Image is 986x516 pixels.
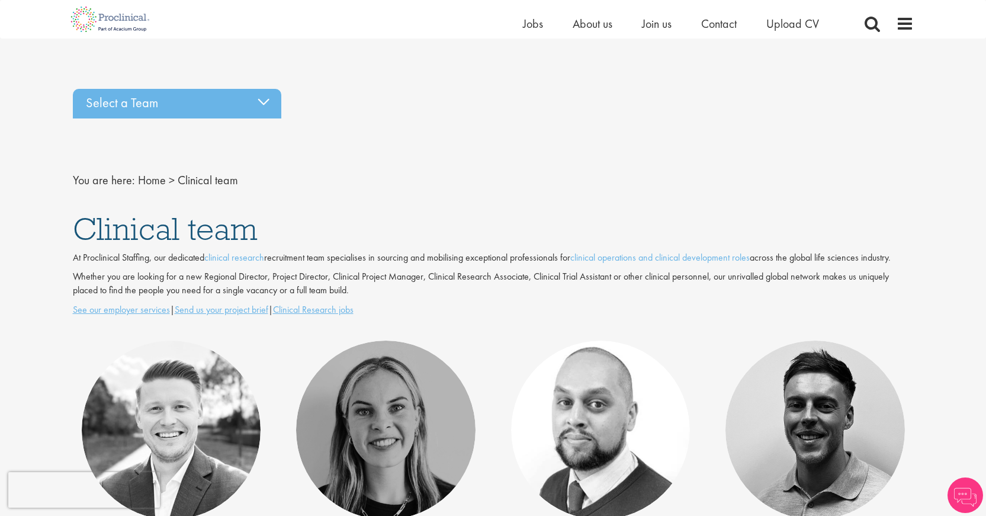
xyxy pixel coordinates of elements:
[73,303,170,316] a: See our employer services
[573,16,612,31] a: About us
[73,209,258,249] span: Clinical team
[73,270,914,297] p: Whether you are looking for a new Regional Director, Project Director, Clinical Project Manager, ...
[73,172,135,188] span: You are here:
[175,303,268,316] a: Send us your project brief
[642,16,672,31] a: Join us
[73,89,281,118] div: Select a Team
[73,303,914,317] p: | |
[766,16,819,31] a: Upload CV
[178,172,238,188] span: Clinical team
[273,303,354,316] a: Clinical Research jobs
[204,251,264,264] a: clinical research
[948,477,983,513] img: Chatbot
[701,16,737,31] a: Contact
[73,251,914,265] p: At Proclinical Staffing, our dedicated recruitment team specialises in sourcing and mobilising ex...
[138,172,166,188] a: breadcrumb link
[8,472,160,508] iframe: reCAPTCHA
[570,251,750,264] a: clinical operations and clinical development roles
[523,16,543,31] a: Jobs
[169,172,175,188] span: >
